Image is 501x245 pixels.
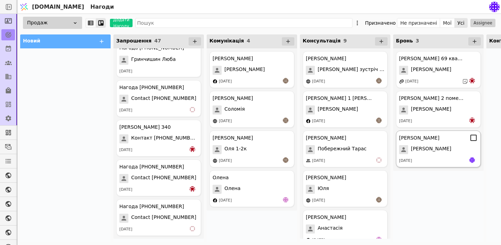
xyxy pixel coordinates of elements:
[343,38,347,44] span: 9
[190,107,195,112] img: vi
[119,227,132,232] div: [DATE]
[469,157,475,163] img: Яр
[303,38,341,44] span: Консультація
[116,38,151,44] span: Запрошення
[190,147,195,152] img: bo
[376,197,382,203] img: an
[399,118,412,124] div: [DATE]
[303,170,388,207] div: [PERSON_NAME]Юля[DATE]an
[489,2,500,12] img: 3407c29ab232c44c9c8bc96fbfe5ffcb
[396,131,481,167] div: [PERSON_NAME][PERSON_NAME][DATE]Яр
[306,198,311,203] img: online-store.svg
[303,131,388,167] div: [PERSON_NAME]Побережний Тарас[DATE]vi
[119,147,132,153] div: [DATE]
[23,17,82,29] div: Продаж
[411,105,451,114] span: [PERSON_NAME]
[209,91,294,128] div: [PERSON_NAME]Соломія[DATE]an
[224,66,265,75] span: [PERSON_NAME]
[440,18,455,28] button: Мої
[283,78,288,84] img: an
[396,91,481,128] div: [PERSON_NAME] 2 помешкання[PERSON_NAME][DATE]bo
[312,79,325,85] div: [DATE]
[303,51,388,88] div: [PERSON_NAME][PERSON_NAME] зустріч 13.08[DATE]an
[119,108,132,113] div: [DATE]
[306,238,311,243] img: facebook.svg
[131,56,176,65] span: Гринчишин Люба
[312,237,325,243] div: [DATE]
[318,145,367,154] span: Побережний Тарас
[213,79,217,84] img: facebook.svg
[190,226,195,231] img: vi
[110,19,133,27] button: Додати Нагоду
[119,163,184,171] div: Нагода [PHONE_NUMBER]
[213,198,217,203] img: facebook.svg
[469,118,475,123] img: bo
[416,38,419,44] span: 3
[209,131,294,167] div: [PERSON_NAME]Оля 1-2к[DATE]an
[154,38,161,44] span: 47
[209,170,294,207] div: ОленаОлена[DATE]de
[376,118,382,123] img: an
[213,95,253,102] div: [PERSON_NAME]
[219,198,232,204] div: [DATE]
[397,18,440,28] button: Не призначені
[213,55,253,62] div: [PERSON_NAME]
[306,158,311,163] img: people.svg
[470,19,495,27] button: Assignee
[131,214,196,223] span: Contact [PHONE_NUMBER]
[219,79,232,85] div: [DATE]
[396,51,481,88] div: [PERSON_NAME] 69 квартира[PERSON_NAME][DATE]bo
[213,158,217,163] img: online-store.svg
[365,18,396,28] div: Призначено
[224,145,247,154] span: Оля 1-2к
[283,157,288,163] img: an
[312,158,325,164] div: [DATE]
[131,174,196,183] span: Contact [PHONE_NUMBER]
[116,199,201,236] div: Нагода [PHONE_NUMBER]Contact [PHONE_NUMBER][DATE]vi
[119,203,184,210] div: Нагода [PHONE_NUMBER]
[88,3,114,11] h2: Нагоди
[224,105,245,114] span: Соломія
[131,134,198,143] span: Контакт [PHONE_NUMBER]
[455,18,467,28] button: Усі
[224,185,240,194] span: Олена
[219,158,232,164] div: [DATE]
[19,0,29,14] img: Logo
[213,174,229,181] div: Олена
[318,66,384,75] span: [PERSON_NAME] зустріч 13.08
[119,69,132,74] div: [DATE]
[116,120,201,157] div: [PERSON_NAME] З40Контакт [PHONE_NUMBER][DATE]bo
[247,38,250,44] span: 4
[306,214,346,221] div: [PERSON_NAME]
[399,95,465,102] div: [PERSON_NAME] 2 помешкання
[318,105,358,114] span: [PERSON_NAME]
[376,78,382,84] img: an
[119,84,184,91] div: Нагода [PHONE_NUMBER]
[312,118,325,124] div: [DATE]
[396,38,413,44] span: Бронь
[119,124,171,131] div: [PERSON_NAME] З40
[209,51,294,88] div: [PERSON_NAME][PERSON_NAME][DATE]an
[306,119,311,124] img: facebook.svg
[399,55,465,62] div: [PERSON_NAME] 69 квартира
[306,95,372,102] div: [PERSON_NAME] 1 [PERSON_NAME]
[376,237,382,242] img: de
[411,145,451,154] span: [PERSON_NAME]
[213,134,253,142] div: [PERSON_NAME]
[306,174,346,181] div: [PERSON_NAME]
[469,78,475,84] img: bo
[399,79,404,84] img: affiliate-program.svg
[32,3,84,11] span: [DOMAIN_NAME]
[283,118,288,123] img: an
[306,134,346,142] div: [PERSON_NAME]
[190,186,195,192] img: bo
[376,157,382,163] img: vi
[17,0,88,14] a: [DOMAIN_NAME]
[318,224,343,234] span: Анастасія
[283,197,288,203] img: de
[135,18,352,28] input: Пошук
[399,134,439,142] div: [PERSON_NAME]
[23,38,40,44] span: Новий
[312,198,325,204] div: [DATE]
[116,80,201,117] div: Нагода [PHONE_NUMBER]Contact [PHONE_NUMBER][DATE]vi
